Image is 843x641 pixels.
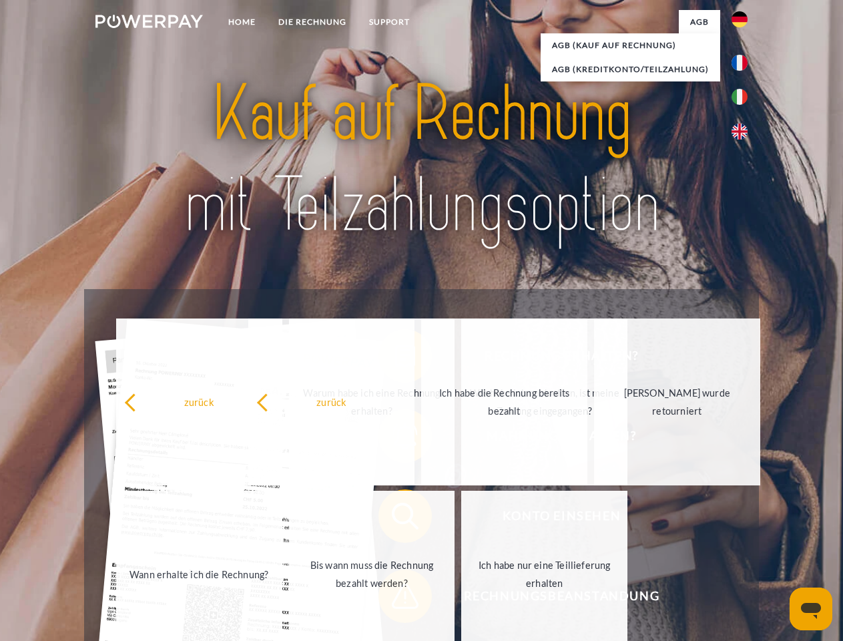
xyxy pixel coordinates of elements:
[358,10,421,34] a: SUPPORT
[469,556,619,592] div: Ich habe nur eine Teillieferung erhalten
[124,565,274,583] div: Wann erhalte ich die Rechnung?
[217,10,267,34] a: Home
[790,588,832,630] iframe: Schaltfläche zum Öffnen des Messaging-Fensters
[429,384,579,420] div: Ich habe die Rechnung bereits bezahlt
[732,11,748,27] img: de
[95,15,203,28] img: logo-powerpay-white.svg
[732,55,748,71] img: fr
[256,393,406,411] div: zurück
[732,89,748,105] img: it
[602,384,752,420] div: [PERSON_NAME] wurde retourniert
[541,33,720,57] a: AGB (Kauf auf Rechnung)
[297,556,447,592] div: Bis wann muss die Rechnung bezahlt werden?
[679,10,720,34] a: agb
[127,64,716,256] img: title-powerpay_de.svg
[267,10,358,34] a: DIE RECHNUNG
[124,393,274,411] div: zurück
[541,57,720,81] a: AGB (Kreditkonto/Teilzahlung)
[732,124,748,140] img: en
